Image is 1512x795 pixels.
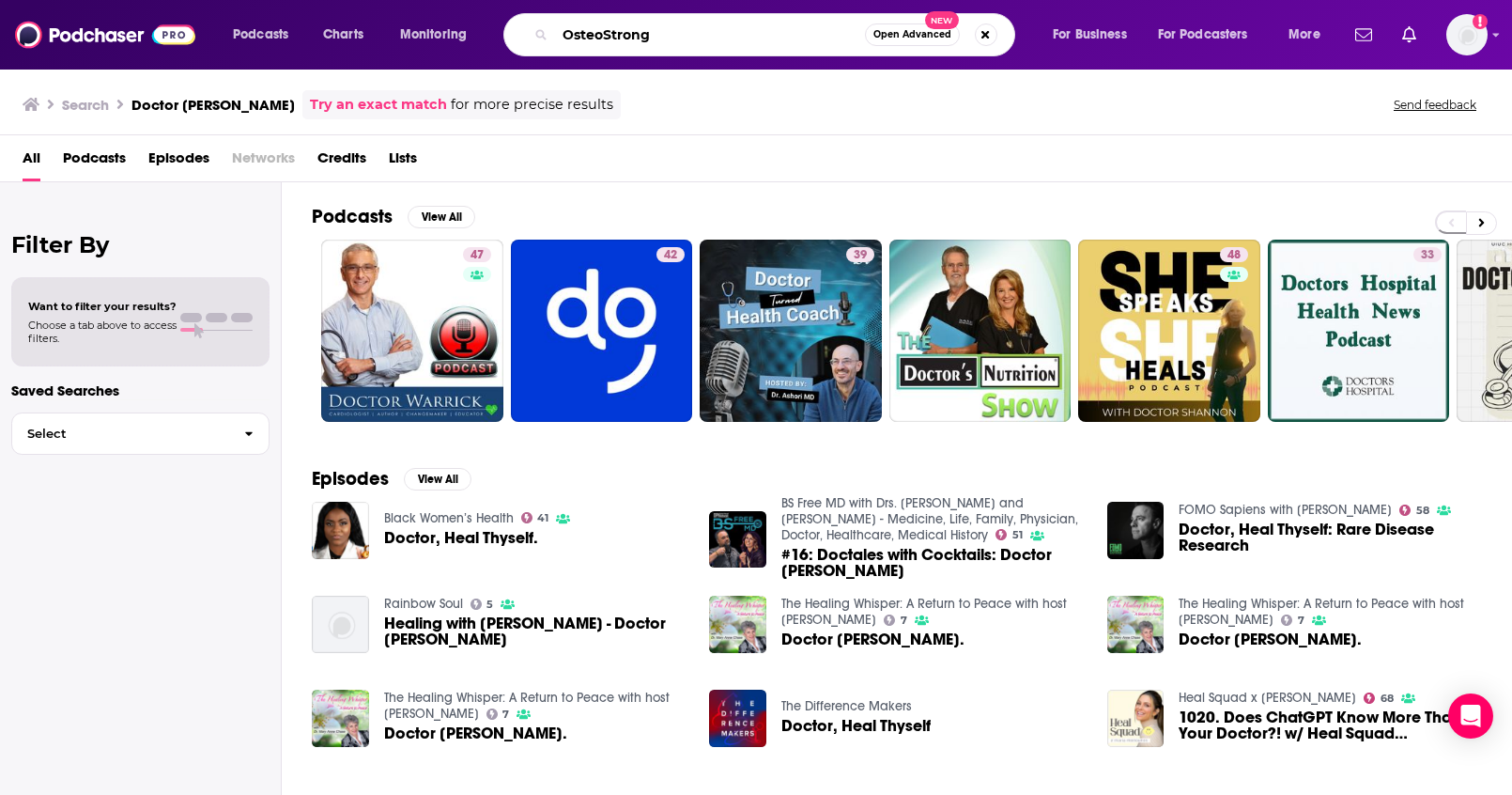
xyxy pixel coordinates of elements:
[1107,690,1165,747] img: 1020. Does ChatGPT Know More Than Your Doctor?! w/ Heal Squad Roundtable
[781,718,931,734] a: Doctor, Heal Thyself
[312,205,475,228] a: PodcastsView All
[311,20,375,50] a: Charts
[1220,247,1248,262] a: 48
[1421,246,1434,265] span: 33
[854,246,867,265] span: 39
[1413,247,1442,262] a: 33
[1158,22,1248,48] span: For Podcasters
[1388,97,1482,113] button: Send feedback
[131,96,295,114] h3: Doctor [PERSON_NAME]
[709,690,766,747] a: Doctor, Heal Thyself
[389,143,417,181] a: Lists
[384,725,567,741] span: Doctor [PERSON_NAME].
[709,596,766,653] img: Doctor Heal Thyself.
[1012,531,1023,539] span: 51
[1179,522,1482,553] a: Doctor, Heal Thyself: Rare Disease Research
[384,596,463,612] a: Rainbow Soul
[1381,694,1394,703] span: 68
[384,616,687,647] a: Healing with Dr Daniels - Doctor Heal Thyself
[28,300,177,313] span: Want to filter your results?
[11,231,270,258] h2: Filter By
[656,247,685,262] a: 42
[664,246,677,265] span: 42
[1179,502,1392,518] a: FOMO Sapiens with Patrick J. McGinnis
[384,725,567,741] a: Doctor Heal Thyself.
[1078,240,1260,422] a: 48
[310,94,447,116] a: Try an exact match
[384,510,514,526] a: Black Women’s Health
[1416,507,1429,515] span: 58
[537,514,548,522] span: 41
[404,468,471,491] button: View All
[846,247,874,262] a: 39
[384,690,670,722] a: The Healing Whisper: A Return to Peace with host Dr. Mary Anne Chase
[317,143,366,181] a: Credits
[1227,246,1241,265] span: 48
[312,502,369,559] img: Doctor, Heal Thyself.
[873,30,951,39] span: Open Advanced
[555,20,865,50] input: Search podcasts, credits, & more...
[1107,596,1165,653] img: Doctor Heal Thyself.
[1364,693,1394,704] a: 68
[1446,14,1488,55] img: User Profile
[387,20,491,50] button: open menu
[1179,690,1356,706] a: Heal Squad x Maria Menounos
[486,709,510,720] a: 7
[220,20,313,50] button: open menu
[148,143,209,181] a: Episodes
[1446,14,1488,55] span: Logged in as kochristina
[28,319,177,345] span: Choose a tab above to access filters.
[471,246,484,265] span: 47
[1348,19,1380,51] a: Show notifications dropdown
[781,547,1085,579] span: #16: Doctales with Cocktails: Doctor [PERSON_NAME]
[62,96,109,114] h3: Search
[1179,709,1482,741] span: 1020. Does ChatGPT Know More Than Your Doctor?! w/ Heal Squad Roundtable
[709,511,766,569] img: #16: Doctales with Cocktails: Doctor Heal Thyself
[781,631,964,647] a: Doctor Heal Thyself.
[781,631,964,647] span: Doctor [PERSON_NAME].
[1107,502,1165,559] a: Doctor, Heal Thyself: Rare Disease Research
[502,710,509,719] span: 7
[1473,14,1488,29] svg: Add a profile image
[63,143,126,181] a: Podcasts
[451,94,613,116] span: for more precise results
[232,143,295,181] span: Networks
[1288,22,1320,48] span: More
[11,413,270,455] button: Select
[11,382,270,399] p: Saved Searches
[408,206,475,228] button: View All
[312,596,369,653] img: Healing with Dr Daniels - Doctor Heal Thyself
[312,690,369,747] img: Doctor Heal Thyself.
[781,596,1067,628] a: The Healing Whisper: A Return to Peace with host Dr. Mary Anne Chase
[486,600,493,609] span: 5
[1448,694,1493,739] div: Open Intercom Messenger
[15,17,195,53] img: Podchaser - Follow, Share and Rate Podcasts
[1179,631,1362,647] span: Doctor [PERSON_NAME].
[781,495,1078,543] a: BS Free MD with Drs. May and Tim Hindmarsh - Medicine, Life, Family, Physician, Doctor, Healthcar...
[471,599,494,610] a: 5
[321,240,503,422] a: 47
[323,22,363,48] span: Charts
[781,698,912,714] a: The Difference Makers
[511,240,693,422] a: 42
[781,547,1085,579] a: #16: Doctales with Cocktails: Doctor Heal Thyself
[312,467,471,491] a: EpisodesView All
[1268,240,1450,422] a: 33
[1179,596,1464,628] a: The Healing Whisper: A Return to Peace with host Dr. Mary Anne Chase
[884,615,907,626] a: 7
[901,616,907,625] span: 7
[233,22,288,48] span: Podcasts
[384,530,538,546] a: Doctor, Heal Thyself.
[1040,20,1150,50] button: open menu
[995,529,1023,540] a: 51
